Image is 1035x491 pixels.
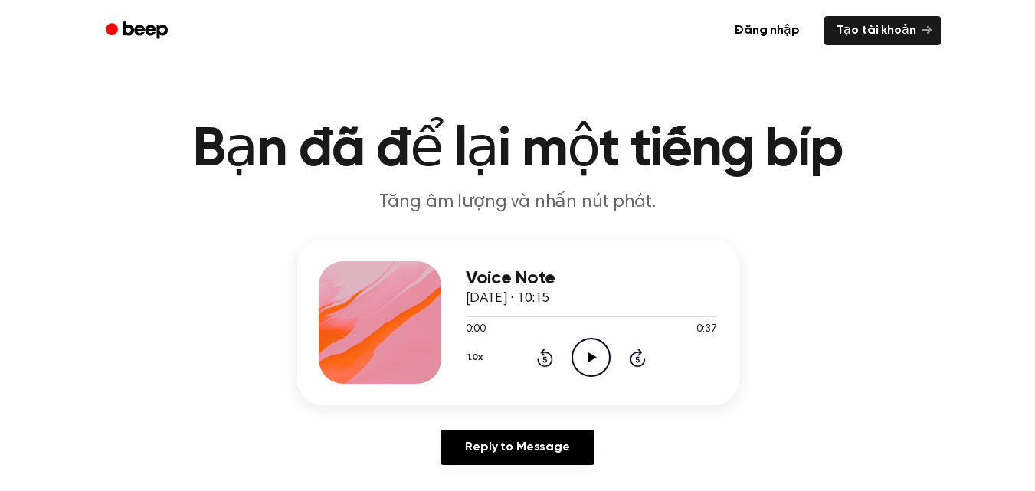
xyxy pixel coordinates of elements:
a: Tạo tài khoản [824,16,941,45]
button: 1.0x [466,345,489,371]
font: Đăng nhập [734,25,800,37]
span: 0:00 [466,322,486,338]
span: 0:37 [696,322,716,338]
h3: Voice Note [466,268,717,289]
span: [DATE] · 10:15 [466,292,550,306]
font: Bạn đã để lại một tiếng bíp [192,123,843,178]
font: Tăng âm lượng và nhấn nút phát. [379,193,655,211]
a: Tiếng bíp [95,16,182,46]
a: Đăng nhập [719,13,815,48]
a: Reply to Message [441,430,594,465]
font: Tạo tài khoản [837,25,916,37]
